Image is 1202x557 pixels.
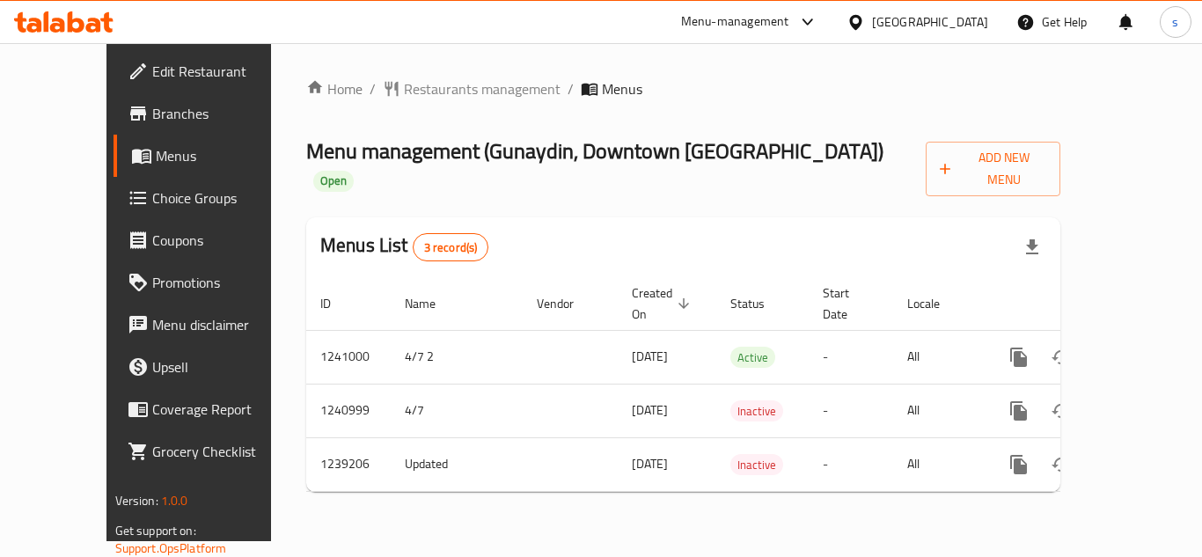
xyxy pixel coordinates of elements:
[632,399,668,421] span: [DATE]
[893,330,984,384] td: All
[156,145,293,166] span: Menus
[383,78,561,99] a: Restaurants management
[602,78,642,99] span: Menus
[306,131,883,171] span: Menu management ( Gunaydin, Downtown [GEOGRAPHIC_DATA] )
[1011,226,1053,268] div: Export file
[114,50,307,92] a: Edit Restaurant
[823,282,872,325] span: Start Date
[114,388,307,430] a: Coverage Report
[161,489,188,512] span: 1.0.0
[893,384,984,437] td: All
[152,61,293,82] span: Edit Restaurant
[391,384,523,437] td: 4/7
[940,147,1047,191] span: Add New Menu
[313,173,354,188] span: Open
[907,293,963,314] span: Locale
[404,78,561,99] span: Restaurants management
[405,293,458,314] span: Name
[306,437,391,491] td: 1239206
[1172,12,1178,32] span: s
[681,11,789,33] div: Menu-management
[114,92,307,135] a: Branches
[632,282,695,325] span: Created On
[152,103,293,124] span: Branches
[306,384,391,437] td: 1240999
[313,171,354,192] div: Open
[1040,390,1082,432] button: Change Status
[730,454,783,475] div: Inactive
[730,348,775,368] span: Active
[998,390,1040,432] button: more
[114,177,307,219] a: Choice Groups
[730,293,788,314] span: Status
[114,304,307,346] a: Menu disclaimer
[414,239,488,256] span: 3 record(s)
[306,78,1060,99] nav: breadcrumb
[730,401,783,421] span: Inactive
[872,12,988,32] div: [GEOGRAPHIC_DATA]
[115,489,158,512] span: Version:
[370,78,376,99] li: /
[152,187,293,209] span: Choice Groups
[809,437,893,491] td: -
[152,230,293,251] span: Coupons
[984,277,1181,331] th: Actions
[998,443,1040,486] button: more
[413,233,489,261] div: Total records count
[320,232,488,261] h2: Menus List
[114,430,307,473] a: Grocery Checklist
[1040,336,1082,378] button: Change Status
[152,314,293,335] span: Menu disclaimer
[306,277,1181,492] table: enhanced table
[391,437,523,491] td: Updated
[809,384,893,437] td: -
[114,261,307,304] a: Promotions
[152,356,293,377] span: Upsell
[306,78,363,99] a: Home
[152,399,293,420] span: Coverage Report
[115,519,196,542] span: Get support on:
[730,455,783,475] span: Inactive
[537,293,597,314] span: Vendor
[926,142,1061,196] button: Add New Menu
[809,330,893,384] td: -
[306,330,391,384] td: 1241000
[152,441,293,462] span: Grocery Checklist
[114,219,307,261] a: Coupons
[114,346,307,388] a: Upsell
[320,293,354,314] span: ID
[568,78,574,99] li: /
[632,345,668,368] span: [DATE]
[391,330,523,384] td: 4/7 2
[998,336,1040,378] button: more
[893,437,984,491] td: All
[1040,443,1082,486] button: Change Status
[632,452,668,475] span: [DATE]
[114,135,307,177] a: Menus
[730,347,775,368] div: Active
[152,272,293,293] span: Promotions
